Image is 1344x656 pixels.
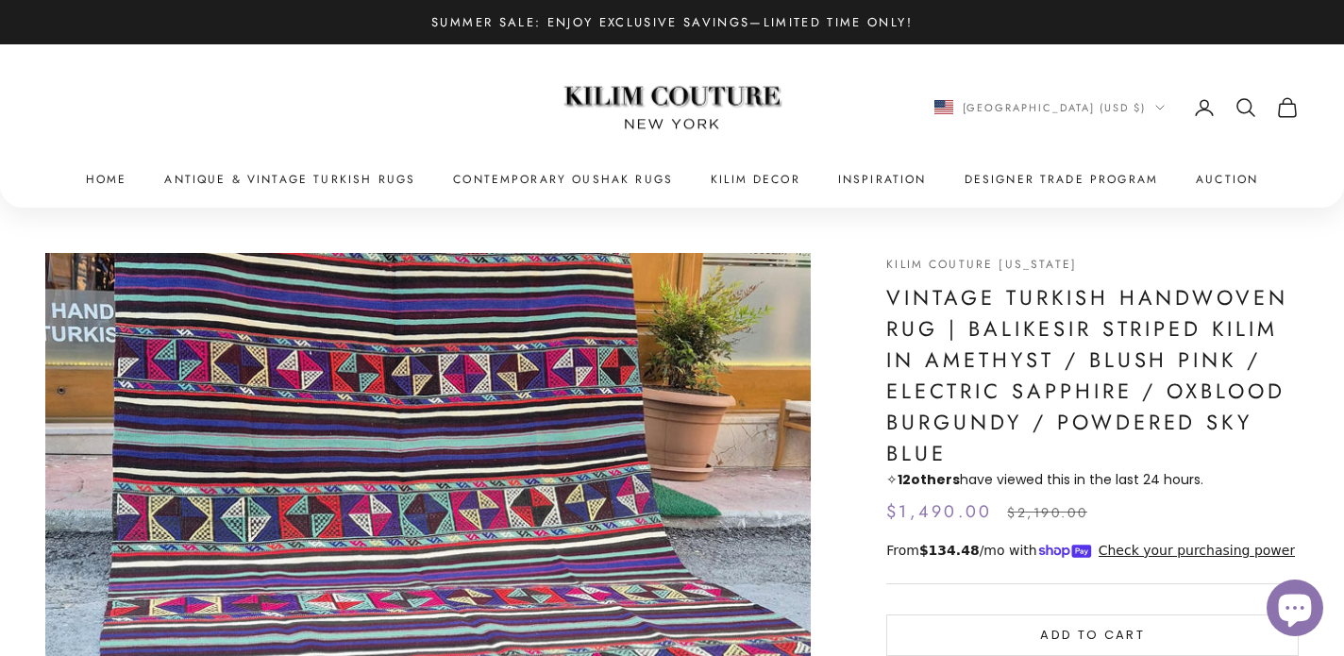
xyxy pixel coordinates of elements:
inbox-online-store-chat: Shopify online store chat [1261,580,1329,641]
span: [GEOGRAPHIC_DATA] (USD $) [963,99,1147,116]
compare-at-price: $2,190.00 [1007,502,1087,525]
a: Designer Trade Program [965,170,1159,189]
a: Inspiration [838,170,927,189]
strong: others [898,470,960,489]
a: Contemporary Oushak Rugs [453,170,673,189]
nav: Secondary navigation [934,96,1300,119]
a: Home [86,170,127,189]
button: Change country or currency [934,99,1166,116]
summary: Kilim Decor [711,170,800,189]
img: Logo of Kilim Couture New York [554,63,790,153]
h1: Vintage Turkish Handwoven Rug | Balikesir Striped Kilim in Amethyst / Blush Pink / Electric Sapph... [886,282,1299,469]
a: Kilim Couture [US_STATE] [886,256,1077,273]
img: United States [934,100,953,114]
a: Antique & Vintage Turkish Rugs [164,170,415,189]
a: Auction [1196,170,1258,189]
p: ✧ have viewed this in the last 24 hours. [886,469,1299,491]
nav: Primary navigation [45,170,1299,189]
p: Summer Sale: Enjoy Exclusive Savings—Limited Time Only! [431,12,913,32]
button: Add to cart [886,614,1299,656]
span: 12 [898,470,911,489]
sale-price: $1,490.00 [886,498,992,526]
